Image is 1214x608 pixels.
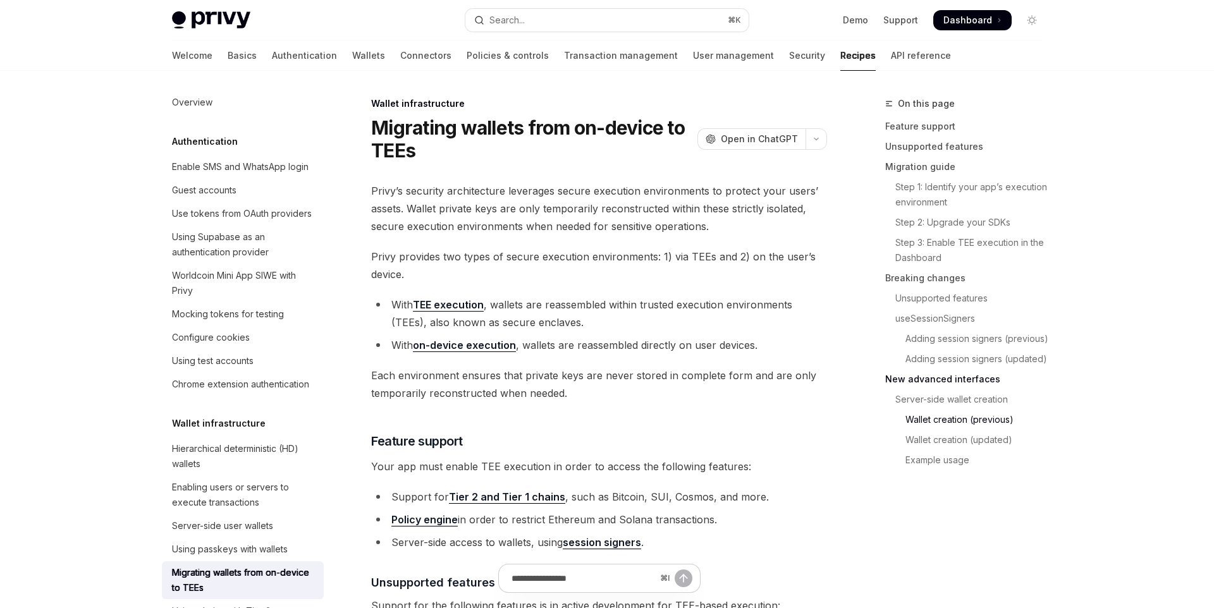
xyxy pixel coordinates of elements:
[891,40,951,71] a: API reference
[172,542,288,557] div: Using passkeys with wallets
[172,416,266,431] h5: Wallet infrastructure
[172,377,309,392] div: Chrome extension authentication
[413,298,484,312] a: TEE execution
[883,14,918,27] a: Support
[371,458,827,475] span: Your app must enable TEE execution in order to access the following features:
[272,40,337,71] a: Authentication
[885,450,1052,470] a: Example usage
[162,155,324,178] a: Enable SMS and WhatsApp login
[885,157,1052,177] a: Migration guide
[162,538,324,561] a: Using passkeys with wallets
[162,514,324,537] a: Server-side user wallets
[162,179,324,202] a: Guest accounts
[449,490,565,504] a: Tier 2 and Tier 1 chains
[172,307,284,322] div: Mocking tokens for testing
[675,569,692,587] button: Send message
[885,116,1052,137] a: Feature support
[512,564,655,592] input: Ask a question...
[885,137,1052,157] a: Unsupported features
[172,11,250,29] img: light logo
[162,350,324,372] a: Using test accounts
[162,326,324,349] a: Configure cookies
[371,296,827,331] li: With , wallets are reassembled within trusted execution environments (TEEs), also known as secure...
[172,206,312,221] div: Use tokens from OAuth providers
[172,441,316,471] div: Hierarchical deterministic (HD) wallets
[162,561,324,599] a: Migrating wallets from on-device to TEEs
[172,518,273,533] div: Server-side user wallets
[1022,10,1042,30] button: Toggle dark mode
[943,14,992,27] span: Dashboard
[721,133,798,145] span: Open in ChatGPT
[352,40,385,71] a: Wallets
[172,40,212,71] a: Welcome
[400,40,451,71] a: Connectors
[371,511,827,528] li: in order to restrict Ethereum and Solana transactions.
[162,202,324,225] a: Use tokens from OAuth providers
[172,134,238,149] h5: Authentication
[172,183,236,198] div: Guest accounts
[162,226,324,264] a: Using Supabase as an authentication provider
[467,40,549,71] a: Policies & controls
[933,10,1012,30] a: Dashboard
[885,233,1052,268] a: Step 3: Enable TEE execution in the Dashboard
[693,40,774,71] a: User management
[489,13,525,28] div: Search...
[885,308,1052,329] a: useSessionSigners
[898,96,955,111] span: On this page
[885,410,1052,430] a: Wallet creation (previous)
[162,373,324,396] a: Chrome extension authentication
[371,116,692,162] h1: Migrating wallets from on-device to TEEs
[885,369,1052,389] a: New advanced interfaces
[172,353,254,368] div: Using test accounts
[371,336,827,354] li: With , wallets are reassembled directly on user devices.
[885,389,1052,410] a: Server-side wallet creation
[789,40,825,71] a: Security
[885,430,1052,450] a: Wallet creation (updated)
[885,268,1052,288] a: Breaking changes
[371,97,827,110] div: Wallet infrastructure
[162,476,324,514] a: Enabling users or servers to execute transactions
[172,95,212,110] div: Overview
[228,40,257,71] a: Basics
[371,533,827,551] li: Server-side access to wallets, using .
[162,437,324,475] a: Hierarchical deterministic (HD) wallets
[172,159,309,174] div: Enable SMS and WhatsApp login
[563,536,641,549] a: session signers
[391,513,458,526] a: Policy engine
[564,40,678,71] a: Transaction management
[885,329,1052,349] a: Adding session signers (previous)
[885,177,1052,212] a: Step 1: Identify your app’s execution environment
[172,268,316,298] div: Worldcoin Mini App SIWE with Privy
[172,330,250,345] div: Configure cookies
[885,288,1052,308] a: Unsupported features
[172,480,316,510] div: Enabling users or servers to execute transactions
[172,229,316,260] div: Using Supabase as an authentication provider
[162,91,324,114] a: Overview
[728,15,741,25] span: ⌘ K
[162,303,324,325] a: Mocking tokens for testing
[172,565,316,595] div: Migrating wallets from on-device to TEEs
[840,40,876,71] a: Recipes
[843,14,868,27] a: Demo
[371,248,827,283] span: Privy provides two types of secure execution environments: 1) via TEEs and 2) on the user’s device.
[885,212,1052,233] a: Step 2: Upgrade your SDKs
[371,488,827,506] li: Support for , such as Bitcoin, SUI, Cosmos, and more.
[162,264,324,302] a: Worldcoin Mini App SIWE with Privy
[371,367,827,402] span: Each environment ensures that private keys are never stored in complete form and are only tempora...
[413,339,516,352] a: on-device execution
[465,9,749,32] button: Open search
[885,349,1052,369] a: Adding session signers (updated)
[697,128,806,150] button: Open in ChatGPT
[371,182,827,235] span: Privy’s security architecture leverages secure execution environments to protect your users’ asse...
[371,432,463,450] span: Feature support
